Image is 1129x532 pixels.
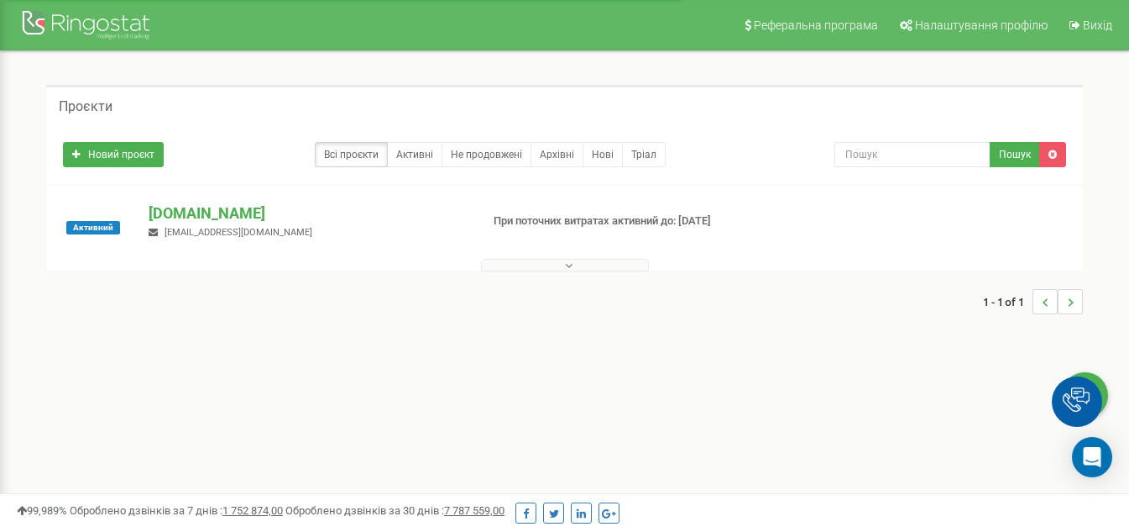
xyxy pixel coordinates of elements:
[315,142,388,167] a: Всі проєкти
[442,142,531,167] a: Не продовжені
[622,142,666,167] a: Тріал
[754,18,878,32] span: Реферальна програма
[444,504,504,517] u: 7 787 559,00
[583,142,623,167] a: Нові
[70,504,283,517] span: Оброблено дзвінків за 7 днів :
[59,99,112,114] h5: Проєкти
[66,221,120,234] span: Активний
[990,142,1040,167] button: Пошук
[387,142,442,167] a: Активні
[149,203,466,224] p: [DOMAIN_NAME]
[285,504,504,517] span: Оброблено дзвінків за 30 днів :
[983,272,1083,331] nav: ...
[531,142,583,167] a: Архівні
[1072,437,1112,477] div: Open Intercom Messenger
[165,227,312,238] span: [EMAIL_ADDRESS][DOMAIN_NAME]
[983,289,1032,314] span: 1 - 1 of 1
[834,142,990,167] input: Пошук
[494,213,725,229] p: При поточних витратах активний до: [DATE]
[63,142,164,167] a: Новий проєкт
[915,18,1048,32] span: Налаштування профілю
[222,504,283,517] u: 1 752 874,00
[1083,18,1112,32] span: Вихід
[17,504,67,517] span: 99,989%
